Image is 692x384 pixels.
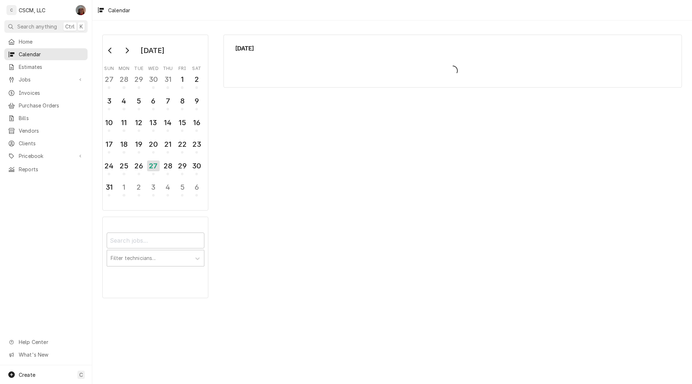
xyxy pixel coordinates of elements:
div: 31 [162,74,173,85]
div: Calendar Day Picker [102,35,208,211]
th: Saturday [190,63,204,72]
span: [DATE] [235,44,670,53]
div: 24 [103,160,115,171]
a: Go to Jobs [4,74,88,85]
div: 4 [162,182,173,193]
div: 10 [103,117,115,128]
span: Calendar [19,50,84,58]
div: C [6,5,17,15]
span: Reports [19,165,84,173]
div: 4 [118,96,129,106]
div: 23 [191,139,202,150]
th: Tuesday [132,63,146,72]
input: Search jobs... [107,233,204,248]
div: DV [76,5,86,15]
span: K [80,23,83,30]
div: 17 [103,139,115,150]
div: 16 [191,117,202,128]
span: Estimates [19,63,84,71]
div: 6 [191,182,202,193]
div: Dena Vecchetti's Avatar [76,5,86,15]
div: Calendar Filters [102,217,208,298]
a: Go to Help Center [4,336,88,348]
span: What's New [19,351,83,358]
div: 13 [148,117,159,128]
span: Home [19,38,84,45]
div: 22 [177,139,188,150]
span: Vendors [19,127,84,134]
span: Bills [19,114,84,122]
th: Sunday [102,63,116,72]
a: Estimates [4,61,88,73]
button: Go to previous month [103,45,117,56]
div: 30 [191,160,202,171]
div: 1 [118,182,129,193]
div: 28 [118,74,129,85]
span: Loading... [235,63,670,78]
th: Monday [116,63,132,72]
div: 7 [162,96,173,106]
span: Search anything [17,23,57,30]
div: 5 [133,96,145,106]
span: Pricebook [19,152,73,160]
div: 14 [162,117,173,128]
div: Calendar Calendar [223,35,682,88]
div: 30 [148,74,159,85]
div: 27 [103,74,115,85]
div: [DATE] [138,44,167,57]
div: 26 [133,160,145,171]
div: 2 [133,182,145,193]
th: Thursday [161,63,175,72]
div: 25 [118,160,129,171]
div: 19 [133,139,145,150]
a: Clients [4,137,88,149]
button: Go to next month [120,45,134,56]
div: 1 [177,74,188,85]
div: 2 [191,74,202,85]
div: 18 [118,139,129,150]
a: Vendors [4,125,88,137]
a: Home [4,36,88,48]
div: CSCM, LLC [19,6,45,14]
div: 9 [191,96,202,106]
a: Bills [4,112,88,124]
div: 11 [118,117,129,128]
span: Clients [19,140,84,147]
a: Reports [4,163,88,175]
div: 27 [147,160,160,171]
div: 29 [133,74,145,85]
div: 15 [177,117,188,128]
span: Create [19,372,35,378]
div: 21 [162,139,173,150]
a: Purchase Orders [4,100,88,111]
div: 12 [133,117,145,128]
div: 28 [162,160,173,171]
span: Ctrl [65,23,75,30]
span: Purchase Orders [19,102,84,109]
button: Search anythingCtrlK [4,20,88,33]
a: Calendar [4,48,88,60]
a: Invoices [4,87,88,99]
div: Calendar Filters [107,226,204,274]
div: 3 [103,96,115,106]
span: C [79,371,83,379]
div: 6 [148,96,159,106]
th: Wednesday [146,63,160,72]
div: 20 [148,139,159,150]
a: Go to Pricebook [4,150,88,162]
a: Go to What's New [4,349,88,361]
div: 5 [177,182,188,193]
span: Invoices [19,89,84,97]
div: 31 [103,182,115,193]
th: Friday [175,63,190,72]
span: Help Center [19,338,83,346]
span: Jobs [19,76,73,83]
div: 3 [148,182,159,193]
div: 8 [177,96,188,106]
div: 29 [177,160,188,171]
